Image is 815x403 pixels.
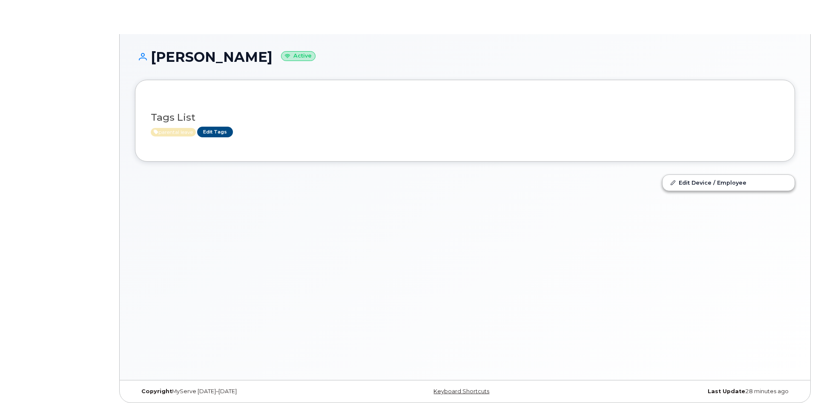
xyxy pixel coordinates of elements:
div: 28 minutes ago [575,388,795,395]
h3: Tags List [151,112,779,123]
a: Edit Device / Employee [663,175,795,190]
strong: Copyright [141,388,172,394]
h1: [PERSON_NAME] [135,49,795,64]
small: Active [281,51,316,61]
a: Edit Tags [197,127,233,137]
span: Active [151,128,196,136]
a: Keyboard Shortcuts [433,388,489,394]
strong: Last Update [708,388,745,394]
div: MyServe [DATE]–[DATE] [135,388,355,395]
